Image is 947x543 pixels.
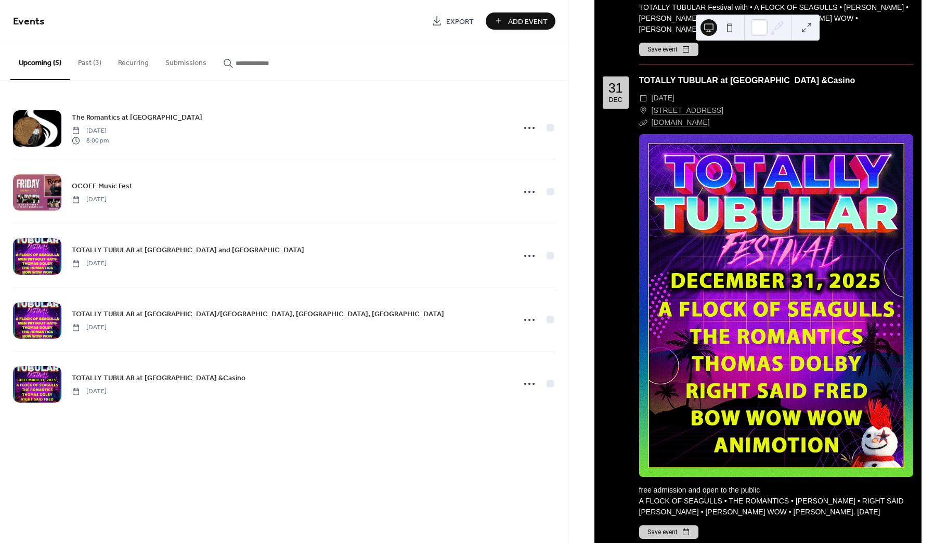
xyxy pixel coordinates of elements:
span: [DATE] [72,126,109,136]
span: TOTALLY TUBULAR at [GEOGRAPHIC_DATA] &Casino [72,373,245,384]
span: [DATE] [652,92,674,105]
span: [DATE] [72,259,107,268]
span: [DATE] [72,323,107,332]
div: free admission and open to the public A FLOCK OF SEAGULLS • THE ROMANTICS • [PERSON_NAME] • RIGHT... [639,485,913,518]
button: Recurring [110,42,157,79]
span: Export [446,16,474,27]
a: TOTALLY TUBULAR at [GEOGRAPHIC_DATA] &Casino [72,372,245,384]
span: 8:00 pm [72,136,109,145]
a: TOTALLY TUBULAR at [GEOGRAPHIC_DATA]/[GEOGRAPHIC_DATA], [GEOGRAPHIC_DATA], [GEOGRAPHIC_DATA] [72,308,444,320]
a: [DOMAIN_NAME] [652,118,710,126]
a: TOTALLY TUBULAR at [GEOGRAPHIC_DATA] and [GEOGRAPHIC_DATA] [72,244,304,256]
span: Events [13,11,45,32]
div: TOTALLY TUBULAR Festival with • A FLOCK OF SEAGULLS • [PERSON_NAME] • [PERSON_NAME] • THE ROMANTI... [639,2,913,35]
button: Upcoming (5) [10,42,70,80]
div: Dec [608,97,622,104]
div: ​ [639,117,647,129]
span: [DATE] [72,387,107,396]
div: 31 [608,82,623,95]
button: Save event [639,43,698,56]
a: OCOEE Music Fest [72,180,133,192]
span: The Romantics at [GEOGRAPHIC_DATA] [72,112,202,123]
div: ​ [639,92,647,105]
a: Export [424,12,482,30]
button: Save event [639,525,698,539]
span: [DATE] [72,195,107,204]
a: TOTALLY TUBULAR at [GEOGRAPHIC_DATA] &Casino [639,76,855,85]
button: Submissions [157,42,215,79]
span: TOTALLY TUBULAR at [GEOGRAPHIC_DATA] and [GEOGRAPHIC_DATA] [72,245,304,256]
a: [STREET_ADDRESS] [652,105,723,117]
span: OCOEE Music Fest [72,181,133,192]
span: Add Event [508,16,548,27]
a: The Romantics at [GEOGRAPHIC_DATA] [72,111,202,123]
img: TOTALLY TUBULAR at Seneca Niagra Resort &Casino event image [639,134,913,477]
button: Add Event [486,12,555,30]
span: TOTALLY TUBULAR at [GEOGRAPHIC_DATA]/[GEOGRAPHIC_DATA], [GEOGRAPHIC_DATA], [GEOGRAPHIC_DATA] [72,309,444,320]
div: ​ [639,105,647,117]
button: Past (3) [70,42,110,79]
